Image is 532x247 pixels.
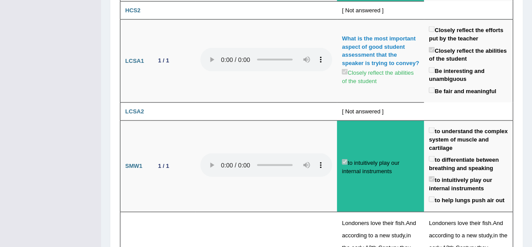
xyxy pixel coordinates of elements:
[429,26,434,32] input: Closely reflect the efforts put by the teacher
[429,196,434,202] input: to help lungs push air out
[155,162,173,171] div: 1 / 1
[383,220,394,226] span: their
[342,108,419,116] div: [ Not answered ]
[406,220,416,226] span: And
[342,35,419,67] div: What is the most important aspect of good student assessment that the speaker is trying to convey?
[455,232,460,239] span: to
[125,163,142,169] b: SMW1
[429,126,508,152] label: to understand the complex system of muscle and cartilage
[429,154,508,172] label: to differentiate between breathing and speaking
[493,232,498,239] span: in
[342,67,419,85] label: Closely reflect the abilities of the student
[342,7,419,15] div: [ Not answered ]
[429,174,508,193] label: to intuitively play our internal instruments
[478,232,492,239] span: study
[429,45,508,63] label: Closely reflect the abilities of the student
[337,121,424,212] td: to intuitively play our internal instruments
[125,7,141,14] b: HCS2
[370,220,381,226] span: love
[429,232,453,239] span: according
[368,232,373,239] span: to
[482,220,491,226] span: fish
[429,220,456,226] span: Londoners
[499,232,507,239] span: the
[395,220,404,226] span: fish
[429,67,434,73] input: Be interesting and unambiguous
[457,220,468,226] span: love
[391,232,405,239] span: study
[429,176,434,182] input: to intuitively play our internal instruments
[429,156,434,162] input: to differentiate between breathing and speaking
[470,220,481,226] span: their
[462,232,465,239] span: a
[429,65,508,84] label: Be interesting and unambiguous
[429,47,434,53] input: Closely reflect the abilities of the student
[467,232,477,239] span: new
[125,58,144,64] b: LCSA1
[155,56,173,65] div: 1 / 1
[429,127,434,133] input: to understand the complex system of muscle and cartilage
[342,232,366,239] span: according
[125,108,144,115] b: LCSA2
[380,232,390,239] span: new
[406,232,411,239] span: in
[429,195,504,205] label: to help lungs push air out
[342,220,369,226] span: Londoners
[429,86,496,96] label: Be fair and meaningful
[429,87,434,93] input: Be fair and meaningful
[375,232,378,239] span: a
[429,25,508,43] label: Closely reflect the efforts put by the teacher
[493,220,503,226] span: And
[342,69,347,75] input: Closely reflect the abilities of the student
